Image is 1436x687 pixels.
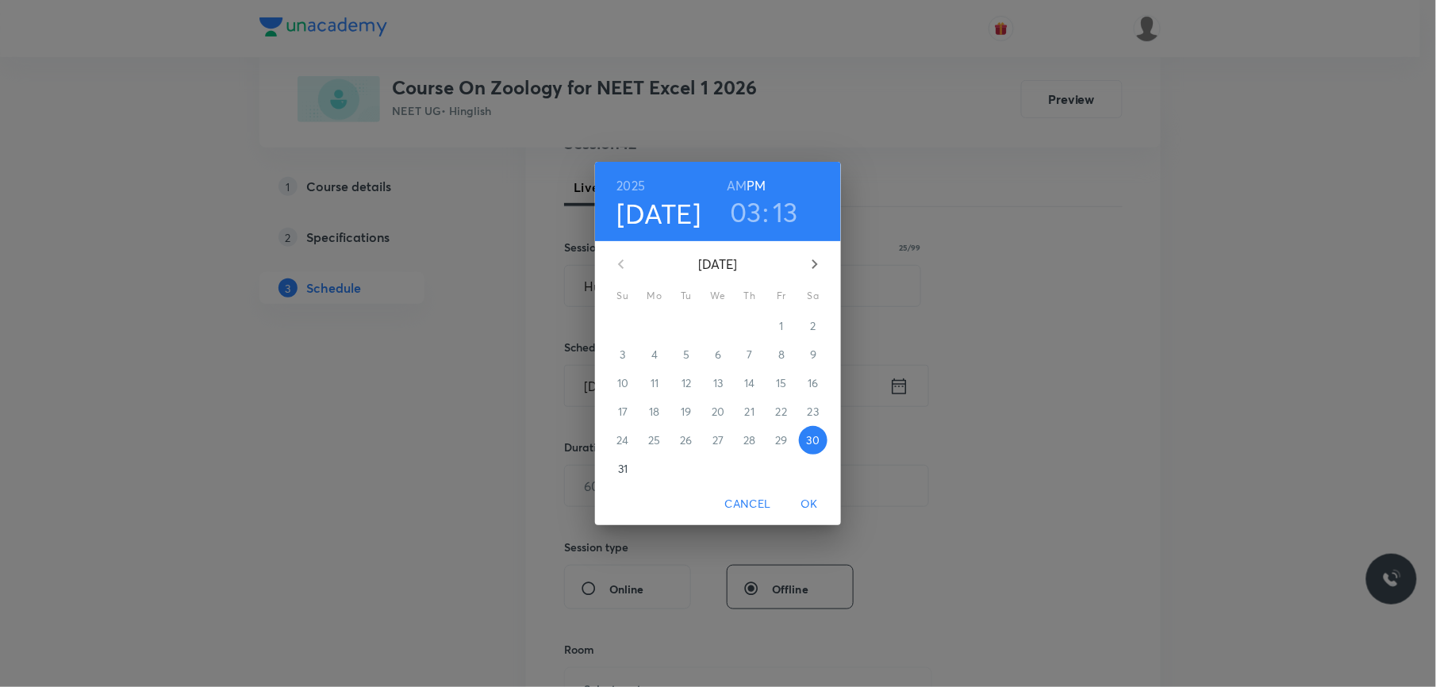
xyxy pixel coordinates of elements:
span: We [704,288,732,304]
span: Th [735,288,764,304]
span: Su [609,288,637,304]
span: Tu [672,288,701,304]
button: 30 [799,426,827,455]
button: 2025 [617,175,646,197]
button: OK [784,489,835,519]
p: [DATE] [640,255,796,274]
p: 31 [618,461,628,477]
button: AM [727,175,747,197]
button: 13 [773,195,798,228]
h3: : [763,195,770,228]
span: Sa [799,288,827,304]
button: Cancel [719,489,778,519]
button: [DATE] [617,197,701,230]
button: PM [747,175,766,197]
span: Cancel [725,494,771,514]
p: 30 [807,432,820,448]
button: 03 [730,195,762,228]
span: OK [790,494,828,514]
span: Mo [640,288,669,304]
span: Fr [767,288,796,304]
button: 31 [609,455,637,483]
